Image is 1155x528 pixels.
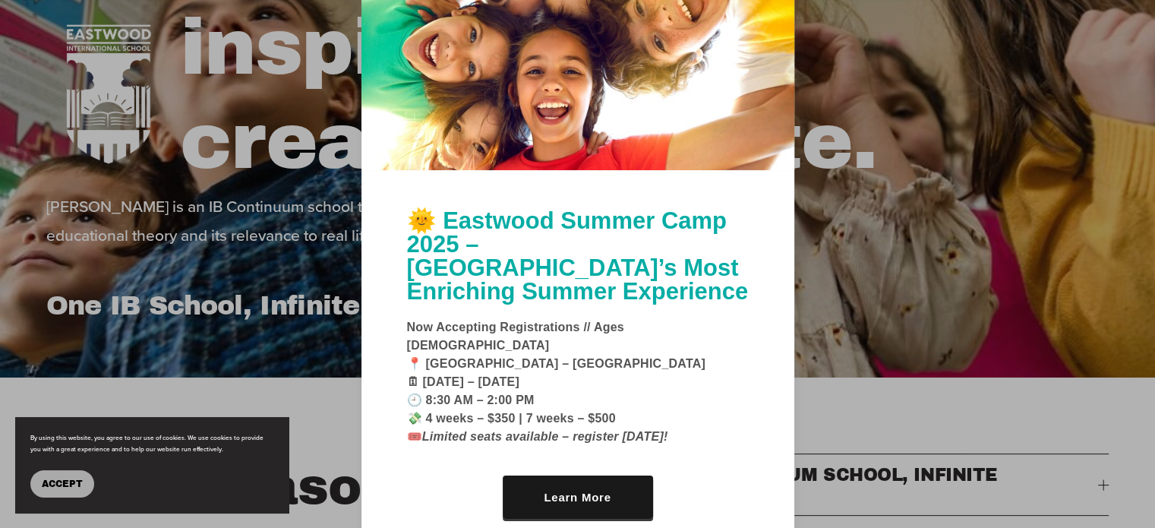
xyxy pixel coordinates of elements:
button: Accept [30,470,94,498]
em: Limited seats available – register [DATE]! [422,430,668,443]
p: By using this website, you agree to our use of cookies. We use cookies to provide you with a grea... [30,432,273,455]
span: Accept [42,479,83,489]
strong: Now Accepting Registrations // Ages [DEMOGRAPHIC_DATA] 📍 [GEOGRAPHIC_DATA] – [GEOGRAPHIC_DATA] 🗓 ... [407,321,706,443]
section: Cookie banner [15,417,289,513]
h1: 🌞 Eastwood Summer Camp 2025 – [GEOGRAPHIC_DATA]’s Most Enriching Summer Experience [407,209,749,303]
a: Learn More [503,476,653,519]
